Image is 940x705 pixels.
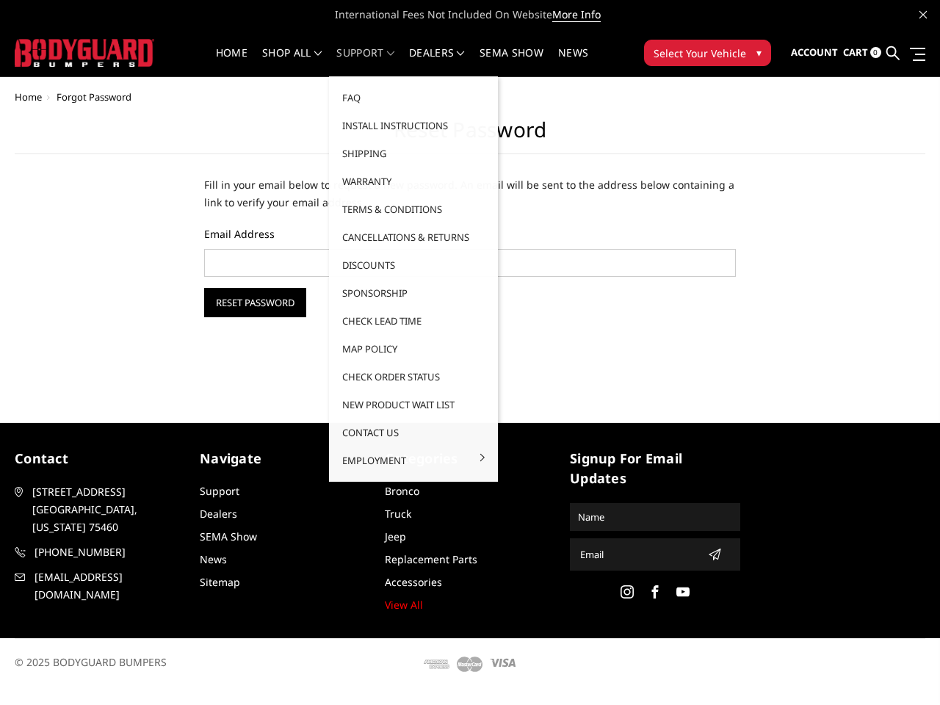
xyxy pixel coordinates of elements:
[335,419,492,446] a: Contact Us
[335,363,492,391] a: Check Order Status
[15,655,167,669] span: © 2025 BODYGUARD BUMPERS
[572,505,738,529] input: Name
[570,449,740,488] h5: signup for email updates
[15,117,925,154] h2: Reset Password
[335,251,492,279] a: Discounts
[35,568,184,604] span: [EMAIL_ADDRESS][DOMAIN_NAME]
[870,47,881,58] span: 0
[204,226,735,242] label: Email Address
[15,543,185,561] a: [PHONE_NUMBER]
[335,307,492,335] a: Check Lead Time
[335,335,492,363] a: MAP Policy
[335,446,492,474] a: Employment
[15,90,42,104] a: Home
[335,279,492,307] a: Sponsorship
[480,48,543,76] a: SEMA Show
[843,33,881,73] a: Cart 0
[385,552,477,566] a: Replacement Parts
[216,48,247,76] a: Home
[385,507,411,521] a: Truck
[200,449,370,469] h5: Navigate
[335,391,492,419] a: New Product Wait List
[204,176,735,211] p: Fill in your email below to request a new password. An email will be sent to the address below co...
[200,575,240,589] a: Sitemap
[336,48,394,76] a: Support
[335,195,492,223] a: Terms & Conditions
[200,484,239,498] a: Support
[385,598,423,612] a: View All
[200,552,227,566] a: News
[791,33,838,73] a: Account
[385,484,419,498] a: Bronco
[385,575,442,589] a: Accessories
[867,634,940,705] iframe: Chat Widget
[558,48,588,76] a: News
[262,48,322,76] a: shop all
[756,45,762,60] span: ▾
[644,40,771,66] button: Select Your Vehicle
[32,483,182,536] span: [STREET_ADDRESS] [GEOGRAPHIC_DATA], [US_STATE] 75460
[385,529,406,543] a: Jeep
[57,90,131,104] span: Forgot Password
[335,112,492,140] a: Install Instructions
[200,529,257,543] a: SEMA Show
[552,7,601,22] a: More Info
[35,543,184,561] span: [PHONE_NUMBER]
[335,140,492,167] a: Shipping
[335,223,492,251] a: Cancellations & Returns
[409,48,465,76] a: Dealers
[335,84,492,112] a: FAQ
[654,46,746,61] span: Select Your Vehicle
[204,288,306,317] input: Reset Password
[15,39,154,66] img: BODYGUARD BUMPERS
[574,543,702,566] input: Email
[843,46,868,59] span: Cart
[335,167,492,195] a: Warranty
[791,46,838,59] span: Account
[15,568,185,604] a: [EMAIL_ADDRESS][DOMAIN_NAME]
[15,449,185,469] h5: contact
[200,507,237,521] a: Dealers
